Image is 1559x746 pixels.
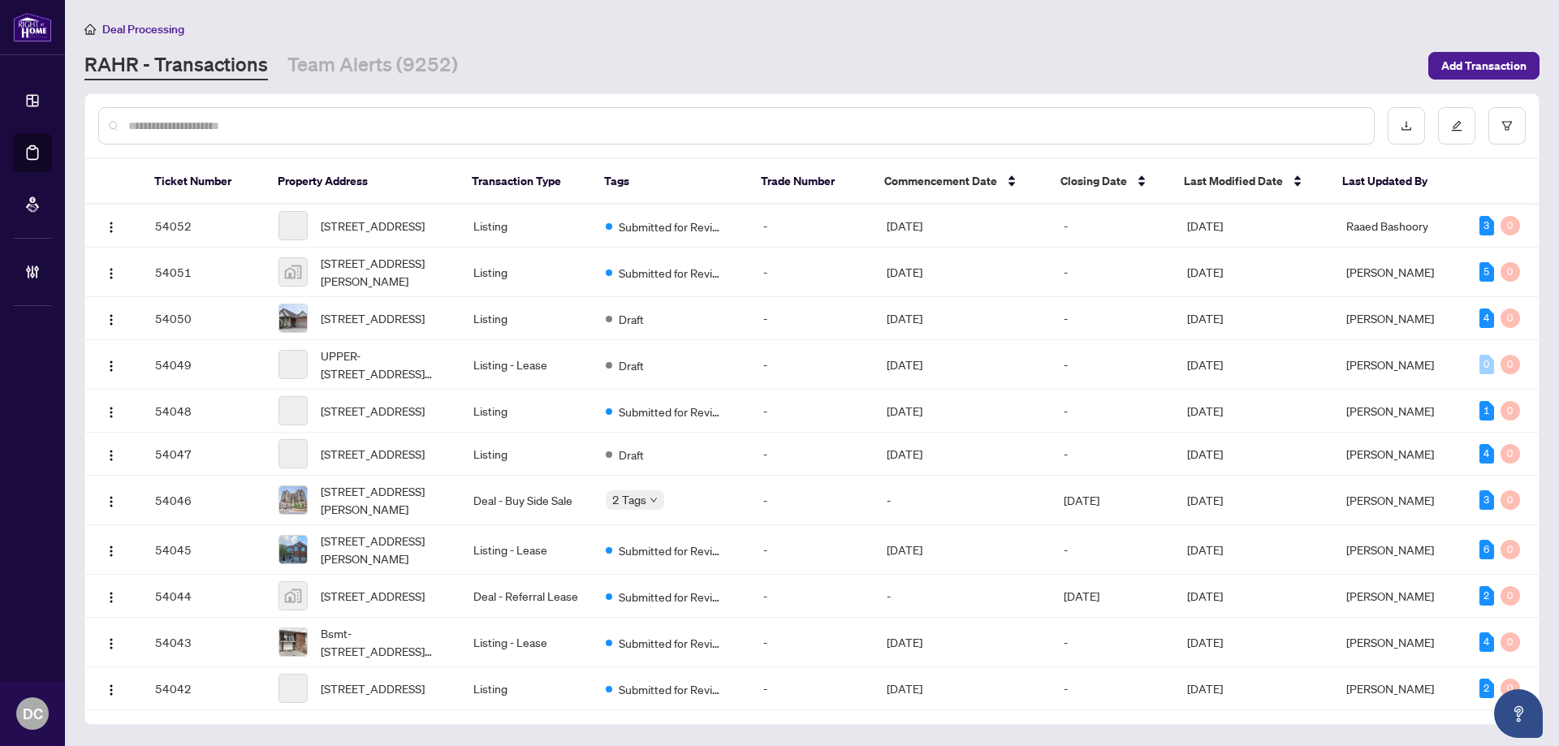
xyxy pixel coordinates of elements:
span: [STREET_ADDRESS][PERSON_NAME] [321,532,447,567]
span: Submitted for Review [619,680,724,698]
td: [DATE] [874,667,1051,710]
div: 0 [1501,540,1520,559]
td: - [750,575,874,618]
td: 54052 [142,205,266,248]
div: 4 [1479,632,1494,652]
td: - [1051,248,1174,297]
div: 1 [1479,401,1494,420]
td: - [1051,297,1174,340]
td: [DATE] [874,525,1051,575]
td: - [750,476,874,525]
div: 0 [1501,262,1520,282]
span: down [650,496,658,504]
div: 0 [1479,355,1494,374]
div: 0 [1501,355,1520,374]
button: download [1388,107,1425,144]
button: Logo [98,675,124,701]
td: [DATE] [874,297,1051,340]
div: 0 [1501,586,1520,606]
span: Add Transaction [1441,53,1527,79]
td: [DATE] [874,390,1051,433]
td: - [874,575,1051,618]
span: home [84,24,96,35]
td: Listing - Lease [460,340,593,390]
td: [PERSON_NAME] [1333,667,1466,710]
div: 5 [1479,262,1494,282]
div: 3 [1479,490,1494,510]
button: filter [1488,107,1526,144]
div: 0 [1501,490,1520,510]
img: thumbnail-img [279,536,307,563]
td: - [750,297,874,340]
span: [STREET_ADDRESS] [321,402,425,420]
div: 2 [1479,679,1494,698]
span: [STREET_ADDRESS] [321,587,425,605]
span: [STREET_ADDRESS] [321,217,425,235]
td: - [750,618,874,667]
th: Trade Number [748,159,871,205]
button: Logo [98,537,124,563]
button: Logo [98,213,124,239]
a: RAHR - Transactions [84,51,268,80]
span: Deal Processing [102,22,184,37]
td: - [1051,205,1174,248]
th: Last Updated By [1329,159,1462,205]
img: thumbnail-img [279,304,307,332]
th: Commencement Date [871,159,1047,205]
div: 4 [1479,308,1494,328]
th: Ticket Number [141,159,265,205]
td: [DATE] [874,248,1051,297]
img: Logo [105,360,118,373]
td: - [1051,433,1174,476]
td: Deal - Referral Lease [460,575,593,618]
td: - [1051,667,1174,710]
span: [DATE] [1187,311,1223,326]
td: 54046 [142,476,266,525]
td: [PERSON_NAME] [1333,433,1466,476]
span: [DATE] [1187,446,1223,461]
span: filter [1501,120,1513,132]
td: 54044 [142,575,266,618]
span: Closing Date [1060,172,1127,190]
span: [STREET_ADDRESS][PERSON_NAME] [321,482,447,518]
td: Listing [460,297,593,340]
td: - [1051,390,1174,433]
span: Submitted for Review [619,218,724,235]
td: 54042 [142,667,266,710]
img: thumbnail-img [279,486,307,514]
button: Logo [98,398,124,424]
span: [DATE] [1187,681,1223,696]
span: [STREET_ADDRESS] [321,309,425,327]
td: [DATE] [874,433,1051,476]
span: [STREET_ADDRESS] [321,445,425,463]
a: Team Alerts (9252) [287,51,458,80]
img: Logo [105,545,118,558]
td: - [750,248,874,297]
img: Logo [105,221,118,234]
span: Commencement Date [884,172,997,190]
td: Listing - Lease [460,525,593,575]
span: Submitted for Review [619,588,724,606]
span: [STREET_ADDRESS] [321,679,425,697]
td: [PERSON_NAME] [1333,248,1466,297]
div: 0 [1501,632,1520,652]
img: thumbnail-img [279,628,307,656]
td: - [874,476,1051,525]
td: Raaed Bashoory [1333,205,1466,248]
img: Logo [105,313,118,326]
div: 0 [1501,401,1520,420]
td: [PERSON_NAME] [1333,340,1466,390]
td: [PERSON_NAME] [1333,476,1466,525]
div: 0 [1501,444,1520,464]
span: [DATE] [1187,218,1223,233]
span: DC [23,702,43,725]
td: - [1051,618,1174,667]
div: 2 [1479,586,1494,606]
button: edit [1438,107,1475,144]
span: [DATE] [1187,635,1223,649]
span: [DATE] [1187,589,1223,603]
span: Bsmt-[STREET_ADDRESS][PERSON_NAME] [321,624,447,660]
td: - [750,667,874,710]
img: thumbnail-img [279,582,307,610]
td: [DATE] [1051,575,1174,618]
